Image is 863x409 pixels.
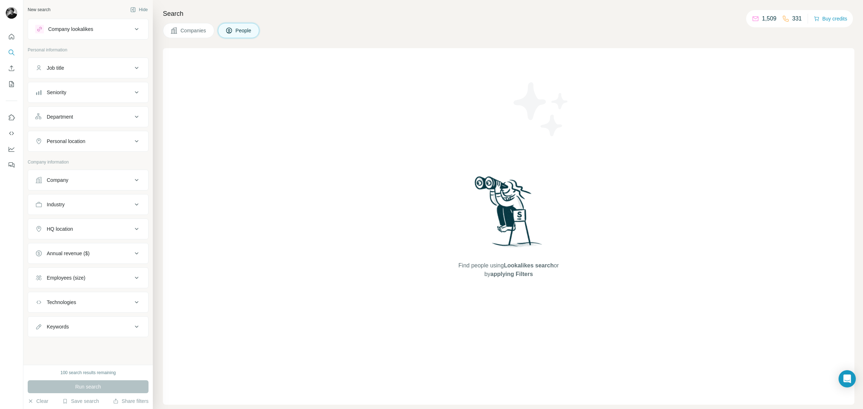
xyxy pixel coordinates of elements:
[6,7,17,19] img: Avatar
[47,176,68,184] div: Company
[6,62,17,75] button: Enrich CSV
[509,77,574,142] img: Surfe Illustration - Stars
[47,274,85,281] div: Employees (size)
[47,64,64,72] div: Job title
[28,6,50,13] div: New search
[60,369,116,376] div: 100 search results remaining
[47,113,73,120] div: Department
[62,397,99,405] button: Save search
[451,261,566,279] span: Find people using or by
[814,14,847,24] button: Buy credits
[28,397,48,405] button: Clear
[28,47,149,53] p: Personal information
[47,323,69,330] div: Keywords
[6,158,17,171] button: Feedback
[6,78,17,91] button: My lists
[28,84,148,101] button: Seniority
[6,111,17,124] button: Use Surfe on LinkedIn
[28,159,149,165] p: Company information
[28,220,148,238] button: HQ location
[6,30,17,43] button: Quick start
[28,171,148,189] button: Company
[471,174,546,254] img: Surfe Illustration - Woman searching with binoculars
[28,245,148,262] button: Annual revenue ($)
[6,143,17,156] button: Dashboard
[48,26,93,33] div: Company lookalikes
[47,225,73,233] div: HQ location
[762,14,776,23] p: 1,509
[181,27,207,34] span: Companies
[28,294,148,311] button: Technologies
[47,250,90,257] div: Annual revenue ($)
[28,20,148,38] button: Company lookalikes
[163,9,854,19] h4: Search
[28,196,148,213] button: Industry
[28,133,148,150] button: Personal location
[6,127,17,140] button: Use Surfe API
[490,271,533,277] span: applying Filters
[236,27,252,34] span: People
[28,318,148,335] button: Keywords
[47,201,65,208] div: Industry
[28,269,148,286] button: Employees (size)
[28,59,148,77] button: Job title
[792,14,802,23] p: 331
[125,4,153,15] button: Hide
[47,89,66,96] div: Seniority
[47,138,85,145] div: Personal location
[6,46,17,59] button: Search
[504,262,554,268] span: Lookalikes search
[113,397,149,405] button: Share filters
[28,108,148,125] button: Department
[839,370,856,387] div: Open Intercom Messenger
[47,299,76,306] div: Technologies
